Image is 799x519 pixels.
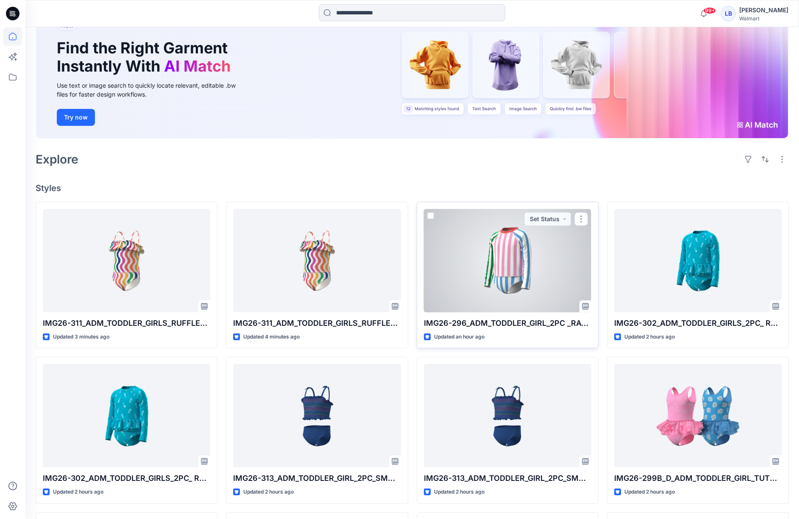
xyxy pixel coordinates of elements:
[233,472,401,484] p: IMG26-313_ADM_TODDLER_GIRL_2PC_SMOCKED_MIDKINI_W_SCOOP_BOTTOM
[53,333,109,341] p: Updated 3 minutes ago
[614,364,782,467] a: IMG26-299B_D_ADM_TODDLER_GIRL_TUTU_1PC
[43,317,210,329] p: IMG26-311_ADM_TODDLER_GIRLS_RUFFLE_NECKLINE_1PC - UPDATED (1)
[36,183,789,193] h4: Styles
[164,57,231,75] span: AI Match
[57,81,248,99] div: Use text or image search to quickly locate relevant, editable .bw files for faster design workflows.
[434,488,484,497] p: Updated 2 hours ago
[36,153,78,166] h2: Explore
[43,472,210,484] p: IMG26-302_ADM_TODDLER_GIRLS_2PC_ RUFFLE_RG_W_SCOOP_BTTM
[434,333,484,341] p: Updated an hour ago
[424,317,591,329] p: IMG26-296_ADM_TODDLER_GIRL_2PC _RAGLAN_RG_W_SCOOP_BOTTOM
[614,209,782,312] a: IMG26-302_ADM_TODDLER_GIRLS_2PC_ RUFFLE_RG_W_SCOOP_BTTM
[57,109,95,126] button: Try now
[43,364,210,467] a: IMG26-302_ADM_TODDLER_GIRLS_2PC_ RUFFLE_RG_W_SCOOP_BTTM
[233,364,401,467] a: IMG26-313_ADM_TODDLER_GIRL_2PC_SMOCKED_MIDKINI_W_SCOOP_BOTTOM
[614,317,782,329] p: IMG26-302_ADM_TODDLER_GIRLS_2PC_ RUFFLE_RG_W_SCOOP_BTTM
[739,15,788,22] div: Walmart
[624,333,675,341] p: Updated 2 hours ago
[703,7,716,14] span: 99+
[43,209,210,312] a: IMG26-311_ADM_TODDLER_GIRLS_RUFFLE_NECKLINE_1PC - UPDATED (1)
[624,488,675,497] p: Updated 2 hours ago
[424,209,591,312] a: IMG26-296_ADM_TODDLER_GIRL_2PC _RAGLAN_RG_W_SCOOP_BOTTOM
[57,39,235,75] h1: Find the Right Garment Instantly With
[424,472,591,484] p: IMG26-313_ADM_TODDLER_GIRL_2PC_SMOCKED_MIDKINI_W_SCOOP_BOTTOM
[53,488,103,497] p: Updated 2 hours ago
[233,317,401,329] p: IMG26-311_ADM_TODDLER_GIRLS_RUFFLE_NECKLINE_1PC - UPDATED (1)
[243,488,294,497] p: Updated 2 hours ago
[614,472,782,484] p: IMG26-299B_D_ADM_TODDLER_GIRL_TUTU_1PC
[243,333,300,341] p: Updated 4 minutes ago
[739,5,788,15] div: [PERSON_NAME]
[424,364,591,467] a: IMG26-313_ADM_TODDLER_GIRL_2PC_SMOCKED_MIDKINI_W_SCOOP_BOTTOM
[233,209,401,312] a: IMG26-311_ADM_TODDLER_GIRLS_RUFFLE_NECKLINE_1PC - UPDATED (1)
[721,6,736,21] div: LB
